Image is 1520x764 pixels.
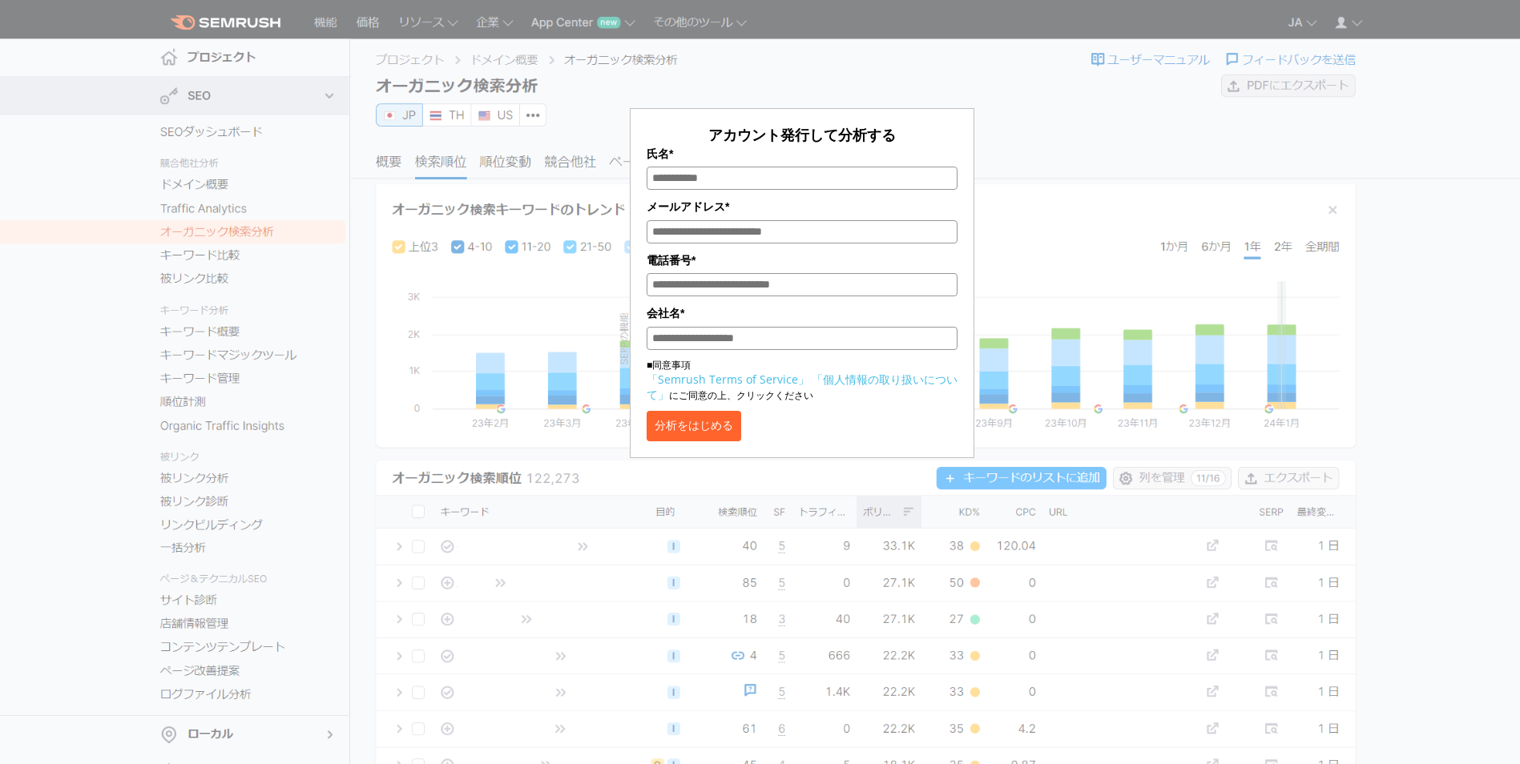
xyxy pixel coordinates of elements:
[647,372,809,387] a: 「Semrush Terms of Service」
[647,358,958,403] p: ■同意事項 にご同意の上、クリックください
[708,125,896,144] span: アカウント発行して分析する
[647,372,958,402] a: 「個人情報の取り扱いについて」
[647,411,741,441] button: 分析をはじめる
[647,251,958,269] label: 電話番号*
[647,198,958,215] label: メールアドレス*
